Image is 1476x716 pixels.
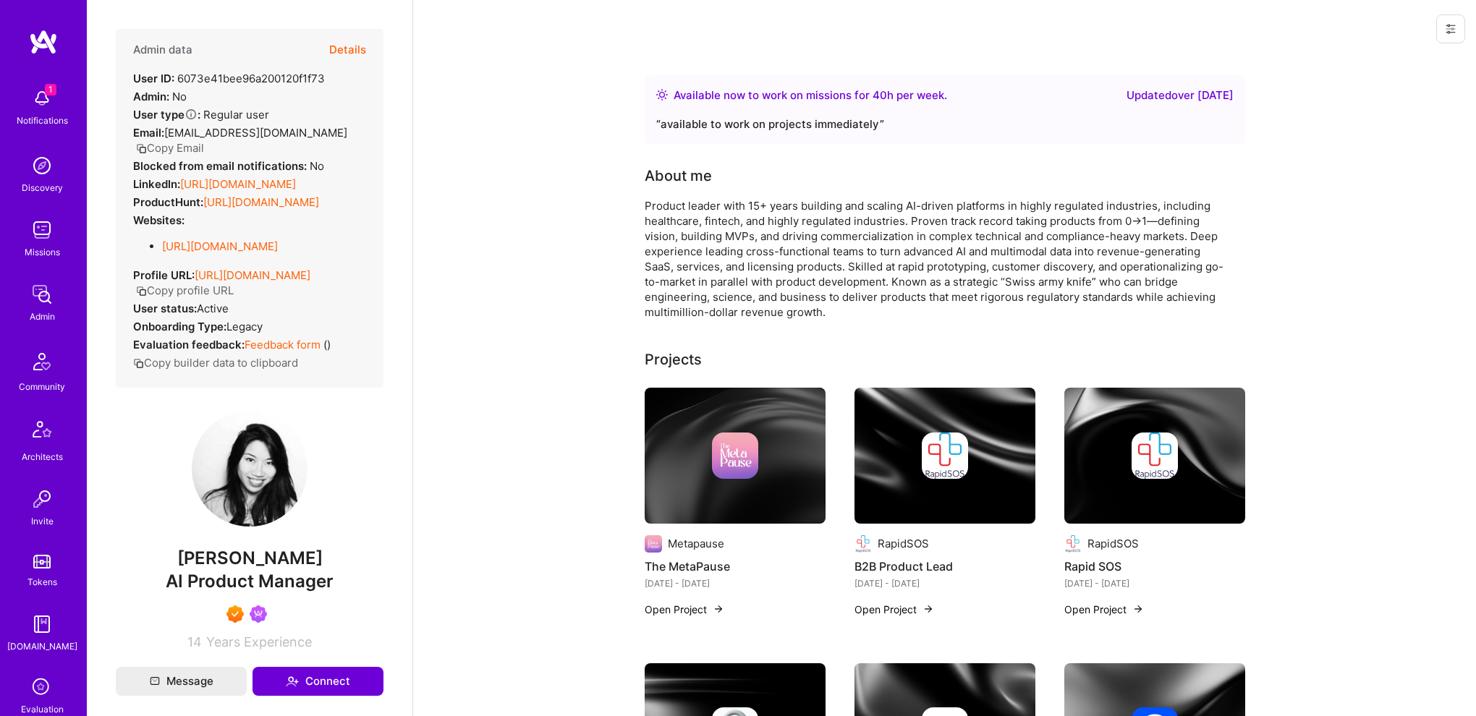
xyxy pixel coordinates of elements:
img: tokens [33,555,51,568]
img: arrow-right [1132,603,1144,615]
div: About me [645,165,712,187]
span: Active [197,302,229,315]
div: Invite [31,513,54,529]
i: icon Mail [150,676,160,686]
img: cover [645,388,826,524]
strong: Evaluation feedback: [133,338,245,351]
strong: User ID: [133,72,174,85]
strong: Onboarding Type: [133,320,226,333]
span: [PERSON_NAME] [116,547,383,569]
img: admin teamwork [27,280,56,309]
img: Company logo [1132,432,1178,479]
strong: Profile URL: [133,268,195,282]
div: 6073e41bee96a200120f1f73 [133,71,325,86]
div: Missions [25,244,60,260]
img: Community [25,344,59,379]
h4: The MetaPause [645,557,826,576]
strong: Email: [133,126,164,140]
h4: Rapid SOS [1064,557,1245,576]
div: [DATE] - [DATE] [645,576,826,591]
i: icon Copy [136,143,147,154]
button: Open Project [854,602,934,617]
a: Feedback form [245,338,321,351]
button: Connect [253,667,383,696]
div: RapidSOS [1087,536,1139,551]
div: [DATE] - [DATE] [854,576,1035,591]
img: cover [1064,388,1245,524]
a: [URL][DOMAIN_NAME] [180,177,296,191]
img: Company logo [645,535,662,553]
i: icon Copy [133,358,144,369]
strong: LinkedIn: [133,177,180,191]
img: bell [27,84,56,113]
span: legacy [226,320,263,333]
div: [DATE] - [DATE] [1064,576,1245,591]
img: Company logo [922,432,968,479]
img: Exceptional A.Teamer [226,605,244,623]
i: icon SelectionTeam [28,674,56,702]
button: Copy Email [136,140,204,155]
img: discovery [27,151,56,180]
div: [DOMAIN_NAME] [7,639,77,654]
span: AI Product Manager [166,571,334,592]
img: logo [29,29,58,55]
div: Projects [645,349,702,370]
span: 14 [187,634,202,649]
div: “ available to work on projects immediately ” [656,116,1234,133]
img: Availability [656,89,668,101]
div: Notifications [17,113,68,128]
div: Metapause [668,536,724,551]
strong: Blocked from email notifications: [133,159,310,173]
div: Discovery [22,180,63,195]
button: Open Project [1064,602,1144,617]
a: [URL][DOMAIN_NAME] [162,239,278,253]
div: No [133,158,324,174]
i: icon Copy [136,286,147,297]
i: Help [184,108,198,121]
img: Architects [25,414,59,449]
div: Product leader with 15+ years building and scaling AI-driven platforms in highly regulated indust... [645,198,1223,320]
span: [EMAIL_ADDRESS][DOMAIN_NAME] [164,126,347,140]
span: Years Experience [206,634,312,649]
img: User Avatar [192,411,307,527]
img: arrow-right [922,603,934,615]
div: Regular user [133,107,269,122]
strong: Admin: [133,90,169,103]
span: 40 [873,88,887,102]
i: icon Connect [286,675,299,688]
div: Updated over [DATE] [1127,87,1234,104]
div: Community [19,379,65,394]
strong: User status: [133,302,197,315]
img: Company logo [712,432,758,479]
img: arrow-right [713,603,724,615]
button: Details [329,29,366,71]
strong: ProductHunt: [133,195,203,209]
img: Company logo [1064,535,1082,553]
span: 1 [45,84,56,95]
img: teamwork [27,216,56,244]
h4: Admin data [133,43,192,56]
button: Open Project [645,602,724,617]
button: Copy profile URL [136,283,234,298]
div: No [133,89,187,104]
div: RapidSOS [878,536,929,551]
div: Available now to work on missions for h per week . [674,87,947,104]
img: Company logo [854,535,872,553]
img: cover [854,388,1035,524]
button: Message [116,667,247,696]
h4: B2B Product Lead [854,557,1035,576]
div: Admin [30,309,55,324]
img: guide book [27,610,56,639]
img: Been on Mission [250,605,267,623]
strong: Websites: [133,213,184,227]
img: Invite [27,485,56,513]
div: Architects [22,449,63,464]
div: ( ) [133,337,331,352]
a: [URL][DOMAIN_NAME] [203,195,319,209]
div: Tokens [27,574,57,589]
a: [URL][DOMAIN_NAME] [195,268,310,282]
strong: User type : [133,108,200,122]
button: Copy builder data to clipboard [133,355,298,370]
